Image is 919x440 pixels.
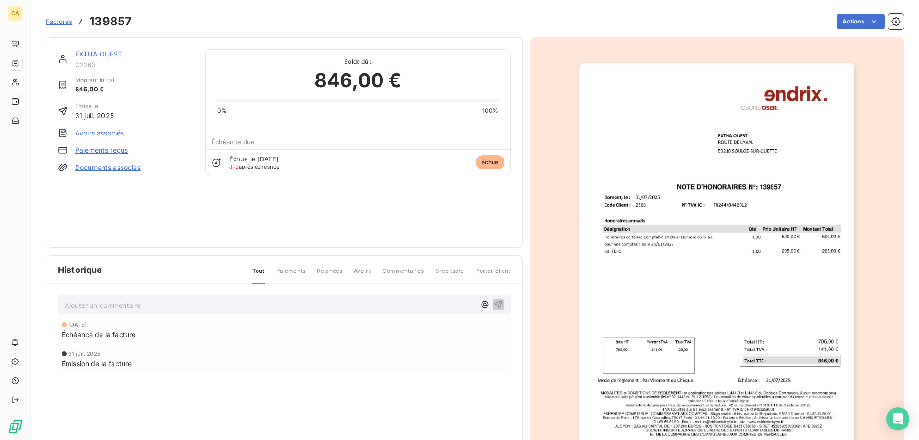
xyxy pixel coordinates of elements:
a: Factures [46,17,72,26]
span: Creditsafe [435,267,464,283]
span: Commentaires [382,267,424,283]
h3: 139857 [90,13,132,30]
span: Solde dû : [217,57,499,66]
span: Avoirs [354,267,371,283]
span: 0% [217,106,227,115]
span: Émise le [75,102,114,111]
span: 100% [482,106,499,115]
span: Montant initial [75,76,114,85]
button: Actions [837,14,885,29]
span: 846,00 € [314,66,401,95]
span: Portail client [475,267,510,283]
span: 31 juil. 2025 [68,351,101,357]
span: Émission de la facture [62,359,132,369]
span: échue [476,155,504,169]
a: EXTHA OUEST [75,50,123,58]
img: Logo LeanPay [8,419,23,434]
span: après échéance [229,164,280,169]
span: J+9 [229,163,239,170]
span: Paiements [276,267,305,283]
span: Factures [46,18,72,25]
a: Documents associés [75,163,141,172]
span: Relances [317,267,342,283]
div: CA [8,6,23,21]
div: Open Intercom Messenger [886,407,909,430]
span: Échéance due [212,138,255,146]
span: 31 juil. 2025 [75,111,114,121]
a: Paiements reçus [75,146,128,155]
span: 846,00 € [75,85,114,94]
span: [DATE] [68,322,87,327]
span: C2363 [75,61,194,68]
span: Échéance de la facture [62,329,135,339]
span: Historique [58,263,102,276]
a: Avoirs associés [75,128,124,138]
span: Tout [252,267,265,284]
span: Échue le [DATE] [229,155,279,163]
